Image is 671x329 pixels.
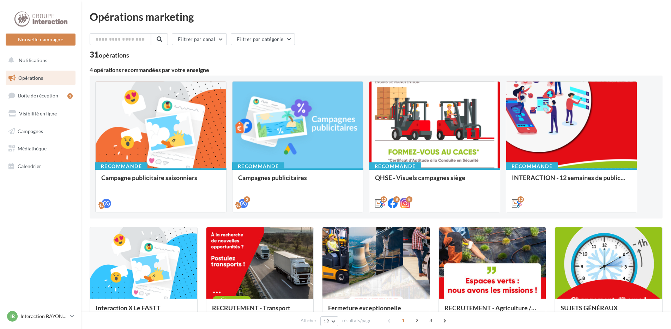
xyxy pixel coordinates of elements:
span: Médiathèque [18,145,47,151]
span: Calendrier [18,163,41,169]
span: Opérations [18,75,43,81]
a: Visibilité en ligne [4,106,77,121]
div: 4 opérations recommandées par votre enseigne [90,67,663,73]
span: résultats/page [342,317,371,324]
a: Campagnes [4,124,77,139]
div: 8 [406,196,412,203]
a: Calendrier [4,159,77,174]
span: 1 [398,315,409,326]
span: 12 [324,318,330,324]
div: opérations [99,52,129,58]
div: 12 [518,196,524,203]
div: 8 [393,196,400,203]
div: Recommandé [369,162,421,170]
div: RECRUTEMENT - Agriculture / Espaces verts [445,304,540,318]
button: Filtrer par catégorie [231,33,295,45]
button: 12 [320,316,338,326]
div: Recommandé [95,162,147,170]
span: Notifications [19,57,47,63]
p: Interaction BAYONNE [20,313,67,320]
div: 12 [381,196,387,203]
span: Campagnes [18,128,43,134]
a: IB Interaction BAYONNE [6,310,75,323]
div: Interaction X Le FASTT [96,304,192,318]
span: 3 [425,315,436,326]
span: 2 [411,315,423,326]
button: Notifications [4,53,74,68]
span: Boîte de réception [18,92,58,98]
div: 31 [90,51,129,59]
div: Campagne publicitaire saisonniers [101,174,220,188]
div: INTERACTION - 12 semaines de publication [512,174,631,188]
a: Boîte de réception1 [4,88,77,103]
div: QHSE - Visuels campagnes siège [375,174,494,188]
span: IB [10,313,15,320]
div: 2 [244,196,250,203]
div: 1 [67,93,73,99]
button: Nouvelle campagne [6,34,75,46]
div: RECRUTEMENT - Transport [212,304,308,318]
div: Recommandé [506,162,558,170]
div: Fermeture exceptionnelle [328,304,424,318]
a: Médiathèque [4,141,77,156]
button: Filtrer par canal [172,33,227,45]
span: Afficher [301,317,316,324]
a: Opérations [4,71,77,85]
div: Recommandé [232,162,284,170]
div: SUJETS GÉNÉRAUX [561,304,657,318]
div: Opérations marketing [90,11,663,22]
span: Visibilité en ligne [19,110,57,116]
div: Campagnes publicitaires [238,174,357,188]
